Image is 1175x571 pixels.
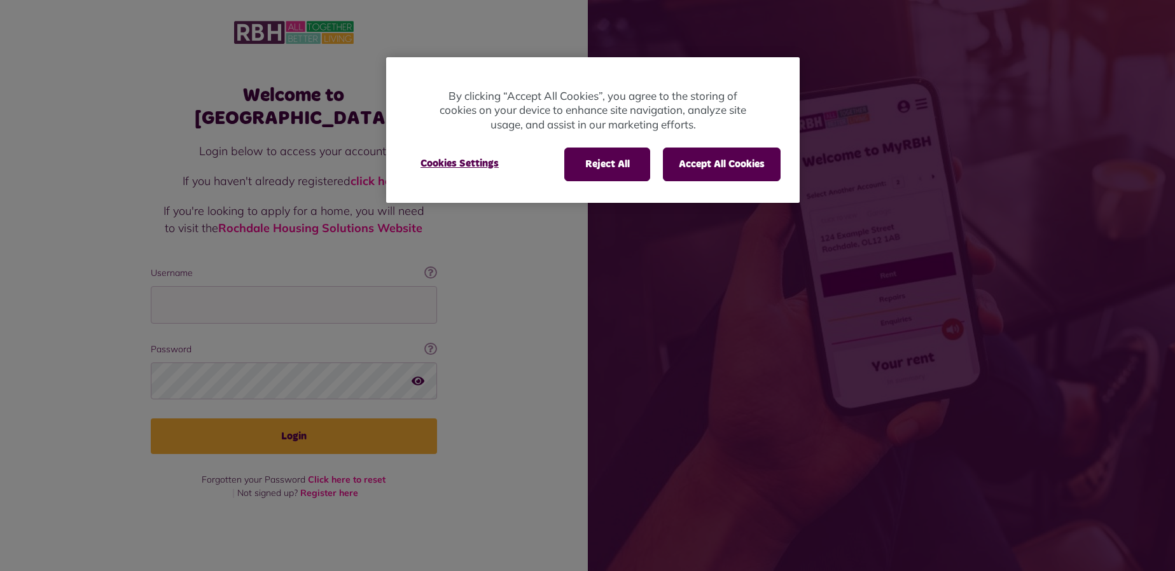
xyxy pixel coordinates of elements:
button: Cookies Settings [405,148,514,179]
div: Privacy [386,57,800,203]
p: By clicking “Accept All Cookies”, you agree to the storing of cookies on your device to enhance s... [437,89,749,132]
button: Reject All [564,148,650,181]
button: Accept All Cookies [663,148,781,181]
div: Cookie banner [386,57,800,203]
